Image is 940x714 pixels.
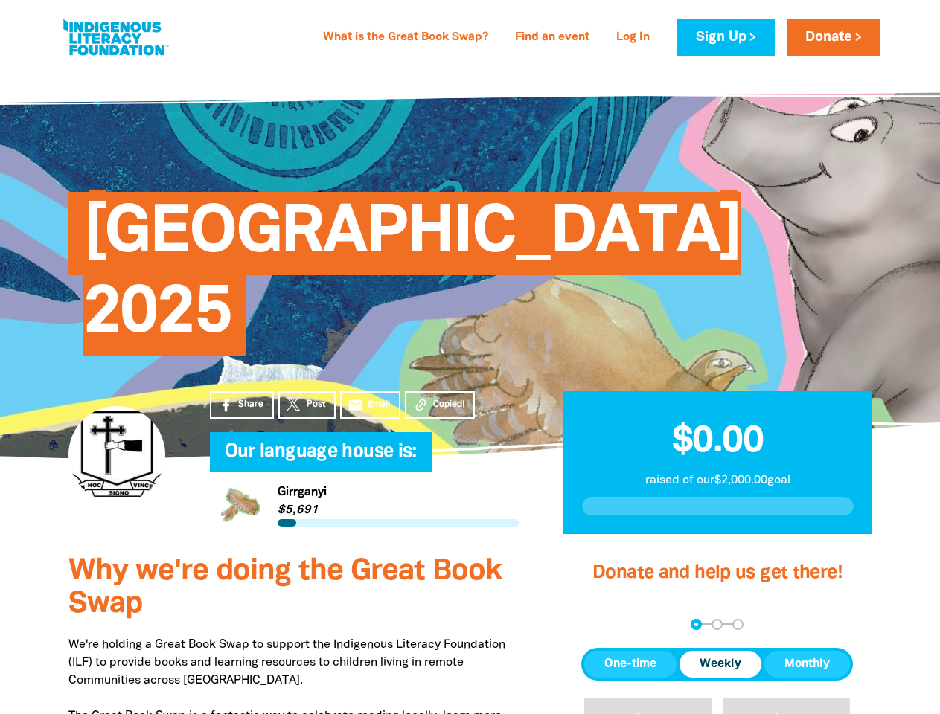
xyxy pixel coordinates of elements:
[210,457,519,466] h6: My Team
[238,398,263,411] span: Share
[732,619,744,630] button: Navigate to step 3 of 3 to enter your payment details
[672,425,764,459] span: $0.00
[68,558,502,618] span: Why we're doing the Great Book Swap
[582,472,854,489] p: raised of our $2,000.00 goal
[764,651,850,678] button: Monthly
[712,619,723,630] button: Navigate to step 2 of 3 to enter your details
[405,391,475,419] button: Copied!
[348,397,363,413] i: email
[784,655,830,673] span: Monthly
[604,655,656,673] span: One-time
[314,26,497,50] a: What is the Great Book Swap?
[581,648,853,681] div: Donation frequency
[368,398,390,411] span: Email
[506,26,598,50] a: Find an event
[210,391,274,419] a: Share
[691,619,702,630] button: Navigate to step 1 of 3 to enter your donation amount
[278,391,336,419] a: Post
[584,651,677,678] button: One-time
[83,203,741,356] span: [GEOGRAPHIC_DATA] 2025
[607,26,659,50] a: Log In
[340,391,401,419] a: emailEmail
[680,651,761,678] button: Weekly
[592,565,843,582] span: Donate and help us get there!
[225,443,417,472] span: Our language house is:
[700,655,741,673] span: Weekly
[433,398,464,411] span: Copied!
[787,19,880,56] a: Donate
[677,19,774,56] a: Sign Up
[307,398,325,411] span: Post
